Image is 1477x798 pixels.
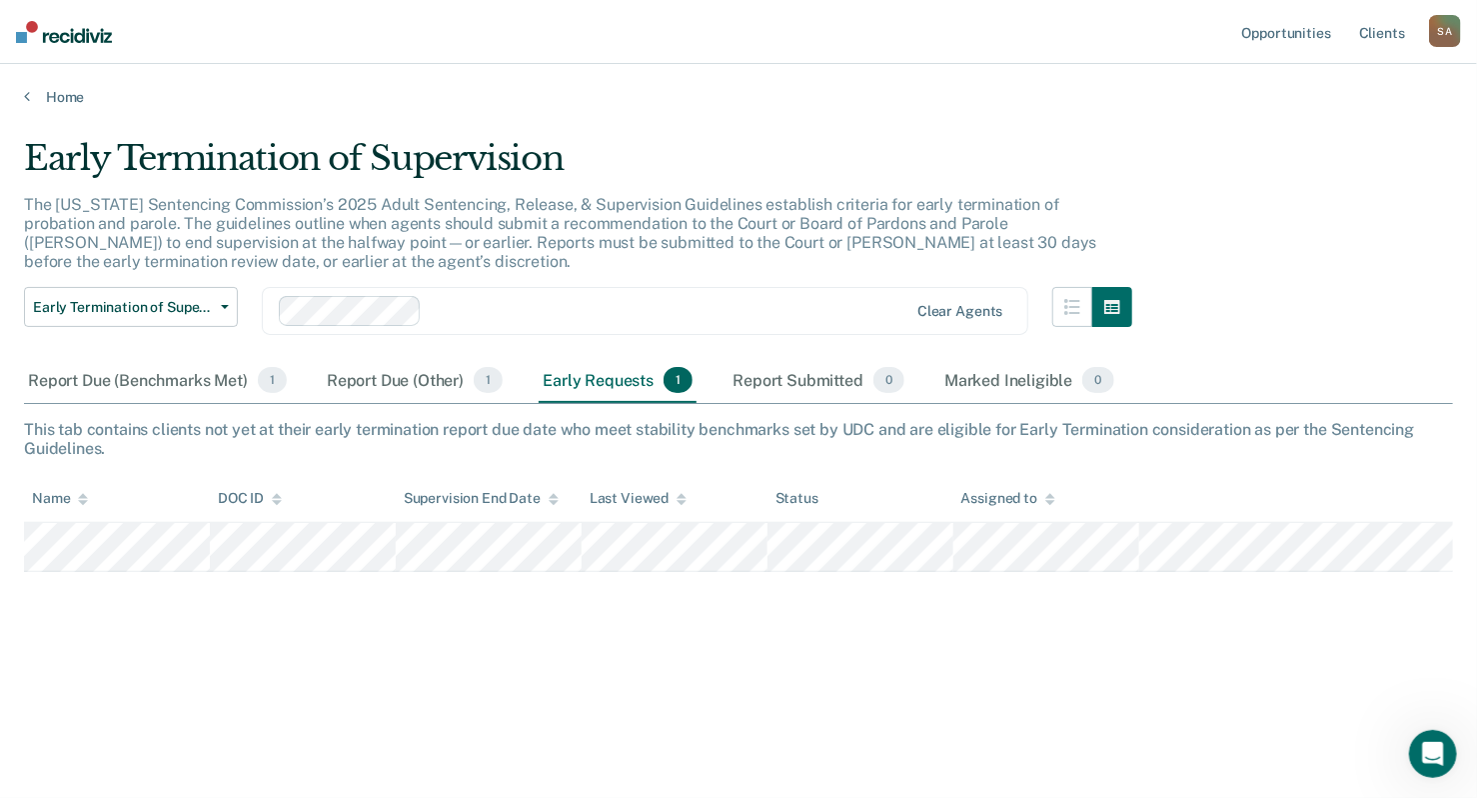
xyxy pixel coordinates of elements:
div: DOC ID [218,490,282,507]
div: Assigned to [961,490,1055,507]
div: Supervision End Date [404,490,559,507]
div: Clear agents [917,303,1002,320]
div: Marked Ineligible0 [940,359,1118,403]
div: Report Submitted0 [729,359,908,403]
img: Recidiviz [16,21,112,43]
button: SA [1429,15,1461,47]
span: 1 [474,367,503,393]
div: This tab contains clients not yet at their early termination report due date who meet stability b... [24,420,1453,458]
span: 0 [873,367,904,393]
div: S A [1429,15,1461,47]
span: 1 [258,367,287,393]
div: Early Requests1 [539,359,697,403]
a: Home [24,88,1453,106]
div: Report Due (Benchmarks Met)1 [24,359,291,403]
p: The [US_STATE] Sentencing Commission’s 2025 Adult Sentencing, Release, & Supervision Guidelines e... [24,195,1097,272]
iframe: Intercom live chat [1409,730,1457,778]
div: Status [775,490,818,507]
span: Early Termination of Supervision [33,299,213,316]
button: Early Termination of Supervision [24,287,238,327]
div: Early Termination of Supervision [24,138,1132,195]
span: 1 [664,367,693,393]
div: Report Due (Other)1 [323,359,507,403]
span: 0 [1082,367,1113,393]
div: Name [32,490,88,507]
div: Last Viewed [590,490,687,507]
